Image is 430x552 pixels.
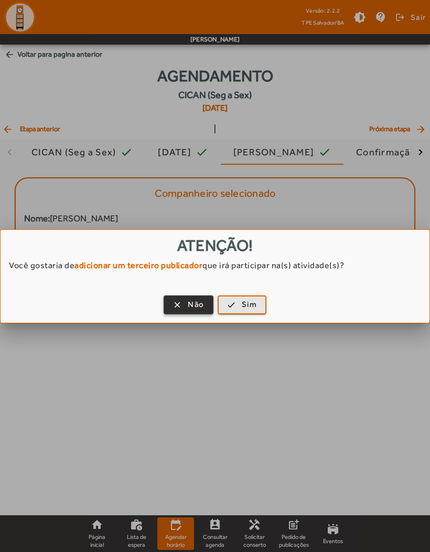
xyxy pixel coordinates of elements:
[218,295,266,314] button: Sim
[1,259,429,282] div: Você gostaria de que irá participar na(s) atividade(s)?
[177,236,253,254] span: Atenção!
[188,299,204,311] span: Não
[164,295,213,314] button: Não
[74,260,202,270] strong: adicionar um terceiro publicador
[242,299,257,311] span: Sim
